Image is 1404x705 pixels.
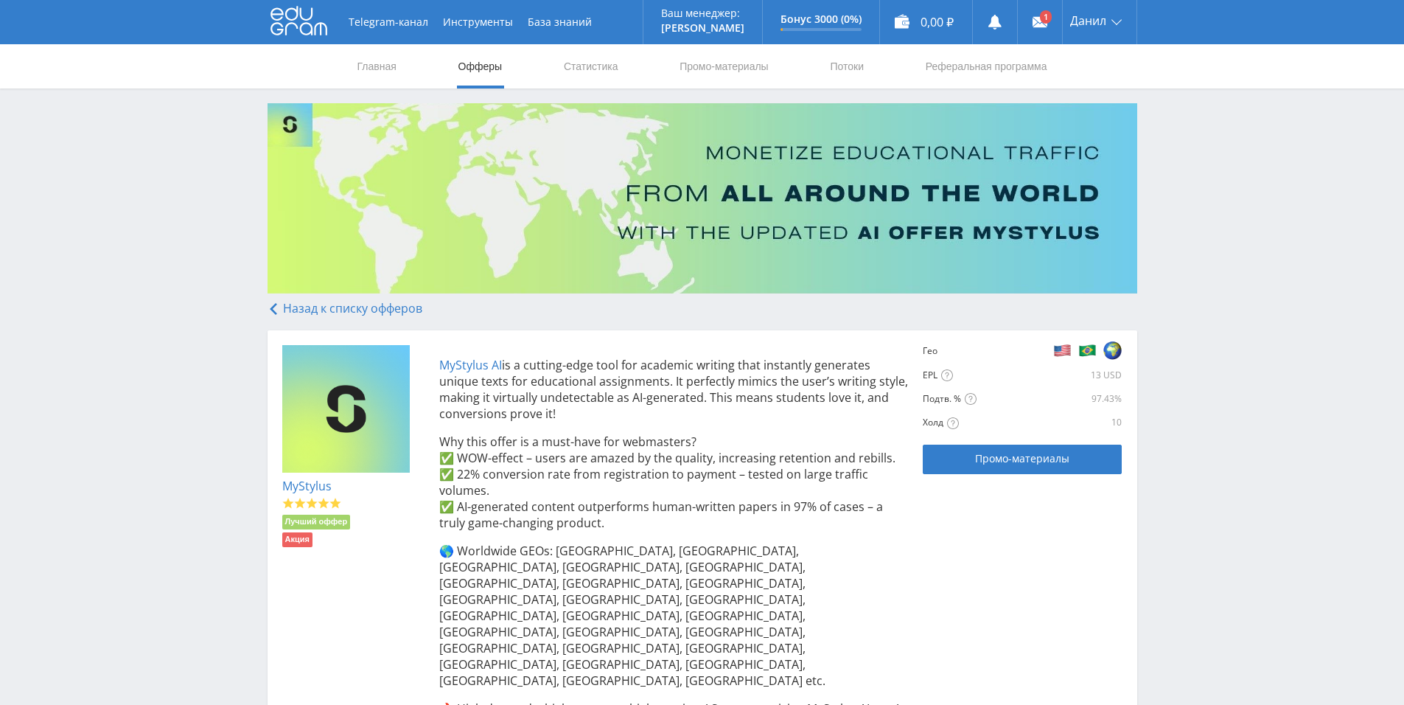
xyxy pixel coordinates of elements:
p: is a cutting-edge tool for academic writing that instantly generates unique texts for educational... [439,357,909,422]
a: Реферальная программа [924,44,1049,88]
span: Промо-материалы [975,453,1069,465]
li: Лучший оффер [282,515,351,529]
div: EPL [923,369,970,382]
div: 13 USD [973,369,1122,381]
a: Офферы [457,44,504,88]
img: e836bfbd110e4da5150580c9a99ecb16.png [282,345,411,473]
p: Бонус 3000 (0%) [780,13,862,25]
a: Промо-материалы [923,445,1122,474]
img: f6d4d8a03f8825964ffc357a2a065abb.png [1078,341,1097,360]
img: Banner [268,103,1137,294]
a: Назад к списку офферов [268,300,422,316]
div: Гео [923,345,970,357]
a: Статистика [562,44,620,88]
a: Промо-материалы [678,44,769,88]
img: 8ccb95d6cbc0ca5a259a7000f084d08e.png [1103,341,1122,360]
div: Холд [923,417,1055,429]
p: 🌎 Worldwide GEOs: [GEOGRAPHIC_DATA], [GEOGRAPHIC_DATA], [GEOGRAPHIC_DATA], [GEOGRAPHIC_DATA], [GE... [439,543,909,689]
p: [PERSON_NAME] [661,22,744,34]
li: Акция [282,532,312,547]
img: b2e5cb7c326a8f2fba0c03a72091f869.png [1053,341,1072,360]
p: Ваш менеджер: [661,7,744,19]
span: Данил [1070,15,1106,27]
a: MyStylus AI [439,357,502,373]
a: Главная [356,44,398,88]
div: 97.43% [1058,393,1122,405]
div: Подтв. % [923,393,1055,406]
a: MyStylus [282,478,332,494]
p: Why this offer is a must-have for webmasters? ✅ WOW-effect – users are amazed by the quality, inc... [439,434,909,531]
div: 10 [1058,417,1122,428]
a: Потоки [828,44,865,88]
